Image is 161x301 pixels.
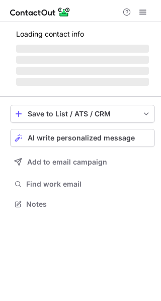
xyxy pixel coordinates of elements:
button: Add to email campaign [10,153,155,171]
div: Save to List / ATS / CRM [28,110,137,118]
p: Loading contact info [16,30,149,38]
span: Add to email campaign [27,158,107,166]
img: ContactOut v5.3.10 [10,6,70,18]
button: save-profile-one-click [10,105,155,123]
span: Notes [26,200,151,209]
button: Find work email [10,177,155,191]
span: ‌ [16,67,149,75]
span: Find work email [26,180,151,189]
button: AI write personalized message [10,129,155,147]
span: ‌ [16,78,149,86]
button: Notes [10,197,155,211]
span: ‌ [16,56,149,64]
span: AI write personalized message [28,134,135,142]
span: ‌ [16,45,149,53]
